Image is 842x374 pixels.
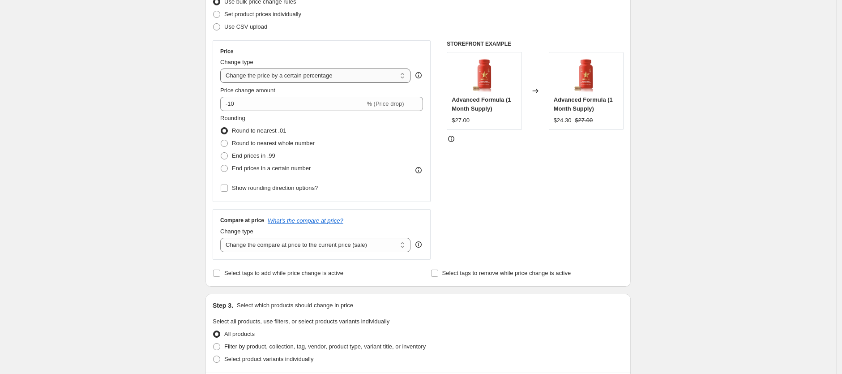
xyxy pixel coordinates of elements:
[414,240,423,249] div: help
[452,96,511,112] span: Advanced Formula (1 Month Supply)
[232,127,286,134] span: Round to nearest .01
[220,97,365,111] input: -15
[466,57,502,93] img: advanced-with-capsule-newtest_80x.png
[224,23,267,30] span: Use CSV upload
[452,117,470,124] span: $27.00
[554,96,613,112] span: Advanced Formula (1 Month Supply)
[220,87,275,94] span: Price change amount
[220,48,233,55] h3: Price
[220,59,253,65] span: Change type
[220,228,253,235] span: Change type
[213,318,389,325] span: Select all products, use filters, or select products variants individually
[447,40,624,47] h6: STOREFRONT EXAMPLE
[442,270,571,276] span: Select tags to remove while price change is active
[224,270,343,276] span: Select tags to add while price change is active
[224,331,255,337] span: All products
[220,115,245,121] span: Rounding
[367,100,404,107] span: % (Price drop)
[220,217,264,224] h3: Compare at price
[232,152,275,159] span: End prices in .99
[414,71,423,80] div: help
[268,217,343,224] button: What's the compare at price?
[213,301,233,310] h2: Step 3.
[237,301,353,310] p: Select which products should change in price
[554,117,572,124] span: $24.30
[224,356,313,362] span: Select product variants individually
[232,165,311,172] span: End prices in a certain number
[232,185,318,191] span: Show rounding direction options?
[224,343,426,350] span: Filter by product, collection, tag, vendor, product type, variant title, or inventory
[232,140,315,146] span: Round to nearest whole number
[568,57,604,93] img: advanced-with-capsule-newtest_80x.png
[224,11,301,17] span: Set product prices individually
[575,117,593,124] span: $27.00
